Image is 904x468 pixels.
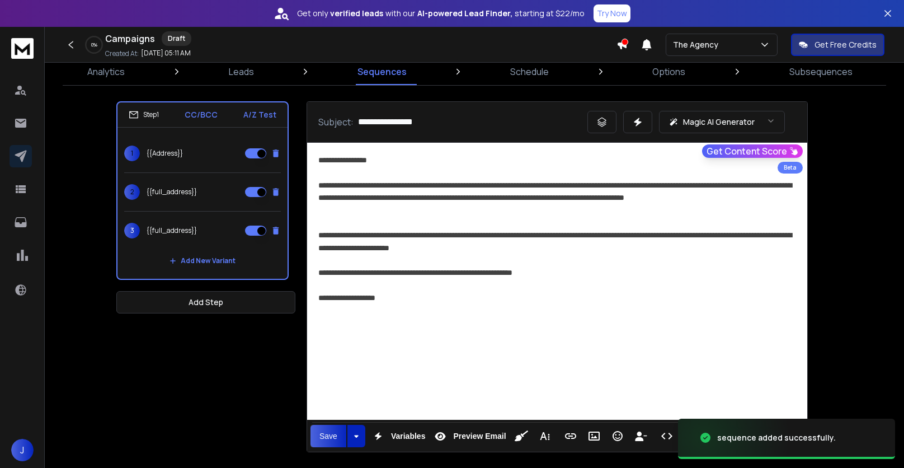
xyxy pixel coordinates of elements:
[673,39,723,50] p: The Agency
[141,49,191,58] p: [DATE] 05:11 AM
[702,144,803,158] button: Get Content Score
[778,162,803,174] div: Beta
[594,4,630,22] button: Try Now
[129,110,159,120] div: Step 1
[430,425,508,447] button: Preview Email
[683,116,755,128] p: Magic AI Generator
[147,149,183,158] p: {{Address}}
[147,226,197,235] p: {{full_address}}
[630,425,652,447] button: Insert Unsubscribe Link
[297,8,585,19] p: Get only with our starting at $22/mo
[81,58,131,85] a: Analytics
[357,65,407,78] p: Sequences
[147,188,197,196] p: {{full_address}}
[116,101,289,280] li: Step1CC/BCCA/Z Test1{{Address}}2{{full_address}}3{{full_address}}Add New Variant
[124,184,140,200] span: 2
[510,65,549,78] p: Schedule
[229,65,254,78] p: Leads
[105,49,139,58] p: Created At:
[124,146,140,161] span: 1
[124,223,140,238] span: 3
[105,32,155,45] h1: Campaigns
[503,58,555,85] a: Schedule
[814,39,877,50] p: Get Free Credits
[451,432,508,441] span: Preview Email
[318,115,354,129] p: Subject:
[243,109,276,120] p: A/Z Test
[656,425,677,447] button: Code View
[310,425,346,447] button: Save
[368,425,428,447] button: Variables
[162,31,191,46] div: Draft
[11,439,34,461] button: J
[330,8,383,19] strong: verified leads
[87,65,125,78] p: Analytics
[646,58,692,85] a: Options
[185,109,218,120] p: CC/BCC
[351,58,413,85] a: Sequences
[222,58,261,85] a: Leads
[789,65,853,78] p: Subsequences
[659,111,785,133] button: Magic AI Generator
[717,432,836,443] div: sequence added successfully.
[417,8,512,19] strong: AI-powered Lead Finder,
[652,65,685,78] p: Options
[389,432,428,441] span: Variables
[597,8,627,19] p: Try Now
[116,291,295,313] button: Add Step
[560,425,581,447] button: Insert Link (Ctrl+K)
[783,58,859,85] a: Subsequences
[11,38,34,59] img: logo
[91,41,97,48] p: 0 %
[791,34,884,56] button: Get Free Credits
[161,250,244,272] button: Add New Variant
